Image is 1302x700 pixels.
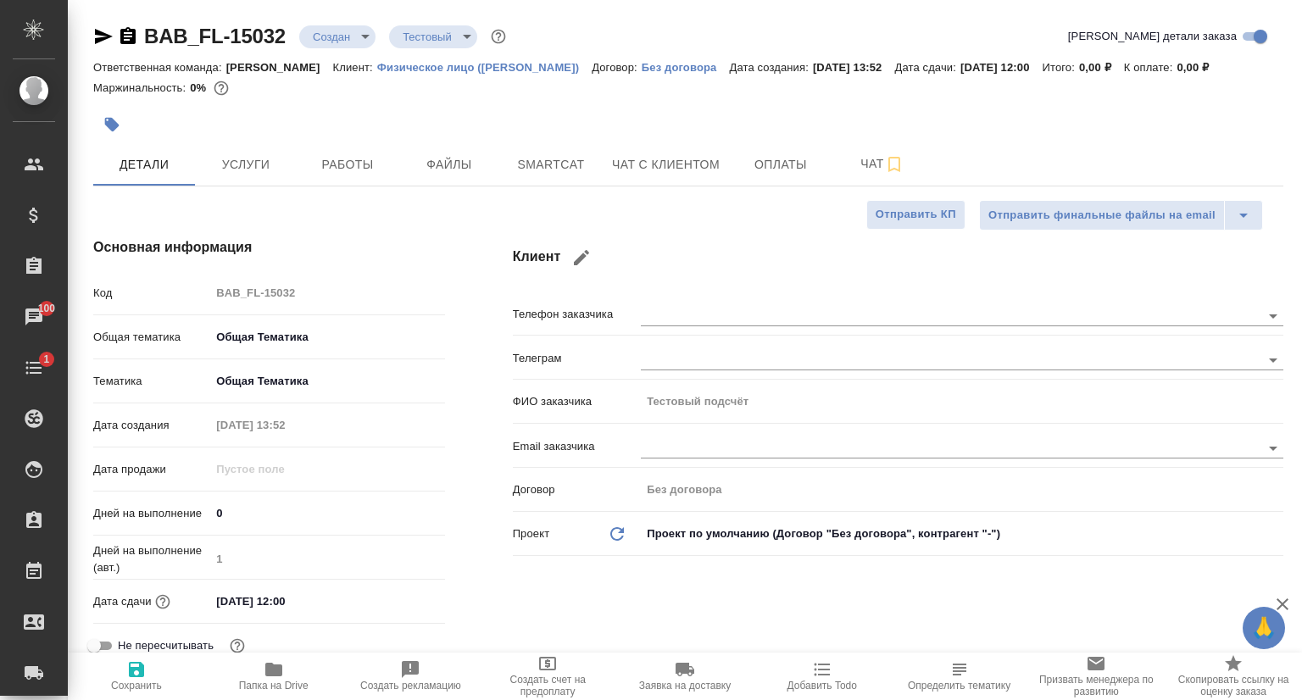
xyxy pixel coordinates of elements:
p: [PERSON_NAME] [226,61,333,74]
button: Open [1261,348,1285,372]
div: Общая Тематика [210,367,444,396]
span: Определить тематику [908,680,1010,692]
button: Скопировать ссылку [118,26,138,47]
a: 100 [4,296,64,338]
p: Дата создания: [729,61,812,74]
a: Физическое лицо ([PERSON_NAME]) [377,59,592,74]
div: Общая Тематика [210,323,444,352]
p: Телеграм [513,350,642,367]
button: Добавить тэг [93,106,131,143]
button: Включи, если не хочешь, чтобы указанная дата сдачи изменилась после переставления заказа в 'Подтв... [226,635,248,657]
button: Отправить КП [866,200,965,230]
p: Email заказчика [513,438,642,455]
svg: Подписаться [884,154,904,175]
p: 0,00 ₽ [1177,61,1221,74]
input: ✎ Введи что-нибудь [210,501,444,525]
span: Создать рекламацию [360,680,461,692]
input: Пустое поле [641,477,1283,502]
p: Тематика [93,373,210,390]
p: Дата сдачи: [895,61,960,74]
span: 🙏 [1249,610,1278,646]
span: Не пересчитывать [118,637,214,654]
button: Тестовый [398,30,457,44]
span: Призвать менеджера по развитию [1038,674,1155,697]
span: 100 [28,300,66,317]
p: 0,00 ₽ [1079,61,1124,74]
p: Телефон заказчика [513,306,642,323]
a: 1 [4,347,64,389]
button: Скопировать ссылку на оценку заказа [1165,653,1302,700]
span: Добавить Todo [787,680,857,692]
p: Дата сдачи [93,593,152,610]
p: Маржинальность: [93,81,190,94]
h4: Клиент [513,237,1283,278]
p: Дата продажи [93,461,210,478]
p: 0% [190,81,210,94]
span: Создать счет на предоплату [489,674,606,697]
button: Скопировать ссылку для ЯМессенджера [93,26,114,47]
p: Договор [513,481,642,498]
input: Пустое поле [210,413,359,437]
button: Заявка на доставку [616,653,754,700]
p: К оплате: [1124,61,1177,74]
p: Итого: [1043,61,1079,74]
h4: Основная информация [93,237,445,258]
span: Сохранить [111,680,162,692]
a: Без договора [642,59,730,74]
span: [PERSON_NAME] детали заказа [1068,28,1237,45]
div: split button [979,200,1263,231]
button: Доп статусы указывают на важность/срочность заказа [487,25,509,47]
a: BAB_FL-15032 [144,25,286,47]
span: Скопировать ссылку на оценку заказа [1175,674,1292,697]
span: Smartcat [510,154,592,175]
button: Призвать менеджера по развитию [1027,653,1165,700]
input: Пустое поле [210,457,359,481]
p: ФИО заказчика [513,393,642,410]
p: [DATE] 12:00 [960,61,1043,74]
button: Open [1261,436,1285,460]
p: Без договора [642,61,730,74]
button: Open [1261,304,1285,328]
button: Создан [308,30,355,44]
button: Отправить финальные файлы на email [979,200,1225,231]
button: Добавить Todo [754,653,891,700]
p: Общая тематика [93,329,210,346]
span: 1 [33,351,59,368]
span: Работы [307,154,388,175]
button: 🙏 [1243,607,1285,649]
span: Файлы [409,154,490,175]
input: ✎ Введи что-нибудь [210,589,359,614]
input: Пустое поле [641,389,1283,414]
div: Создан [299,25,376,48]
span: Папка на Drive [239,680,309,692]
p: Дата создания [93,417,210,434]
span: Услуги [205,154,287,175]
button: Если добавить услуги и заполнить их объемом, то дата рассчитается автоматически [152,591,174,613]
input: Пустое поле [210,547,444,571]
p: Проект [513,525,550,542]
p: Код [93,285,210,302]
button: Создать рекламацию [342,653,480,700]
span: Отправить финальные файлы на email [988,206,1216,225]
div: Проект по умолчанию (Договор "Без договора", контрагент "-") [641,519,1283,548]
p: Клиент: [333,61,377,74]
button: 0.00 RUB; [210,77,232,99]
span: Заявка на доставку [639,680,731,692]
span: Детали [103,154,185,175]
p: Дней на выполнение (авт.) [93,542,210,576]
p: [DATE] 13:52 [813,61,895,74]
span: Оплаты [740,154,821,175]
button: Определить тематику [891,653,1028,700]
span: Отправить КП [876,205,956,225]
p: Договор: [592,61,642,74]
button: Сохранить [68,653,205,700]
p: Дней на выполнение [93,505,210,522]
div: Создан [389,25,477,48]
button: Папка на Drive [205,653,342,700]
span: Чат с клиентом [612,154,720,175]
button: Создать счет на предоплату [479,653,616,700]
p: Физическое лицо ([PERSON_NAME]) [377,61,592,74]
input: Пустое поле [210,281,444,305]
p: Ответственная команда: [93,61,226,74]
span: Чат [842,153,923,175]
